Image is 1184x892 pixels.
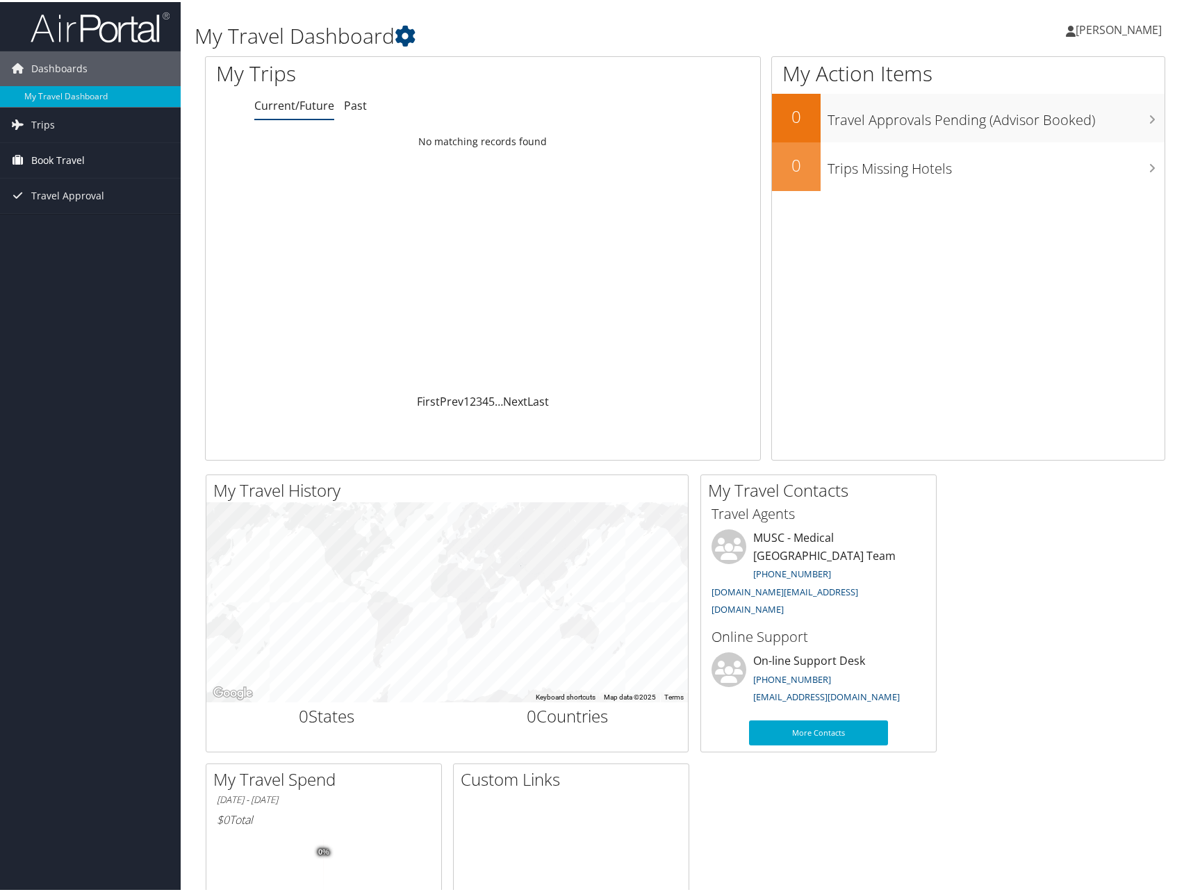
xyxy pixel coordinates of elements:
a: Terms (opens in new tab) [664,691,684,699]
span: 0 [299,702,309,725]
h3: Travel Approvals Pending (Advisor Booked) [828,101,1165,128]
h2: My Travel Spend [213,766,441,789]
a: [PHONE_NUMBER] [753,671,831,684]
h3: Travel Agents [712,502,926,522]
button: Keyboard shortcuts [536,691,595,700]
span: Travel Approval [31,176,104,211]
a: Current/Future [254,96,334,111]
a: [PERSON_NAME] [1066,7,1176,49]
span: [PERSON_NAME] [1076,20,1162,35]
a: 4 [482,392,488,407]
a: 3 [476,392,482,407]
a: Past [344,96,367,111]
a: 0Travel Approvals Pending (Advisor Booked) [772,92,1165,140]
h2: My Travel Contacts [708,477,936,500]
span: 0 [527,702,536,725]
h2: 0 [772,151,821,175]
a: Last [527,392,549,407]
h2: My Travel History [213,477,688,500]
a: Next [503,392,527,407]
tspan: 0% [318,846,329,854]
img: airportal-logo.png [31,9,170,42]
a: More Contacts [749,718,888,743]
li: MUSC - Medical [GEOGRAPHIC_DATA] Team [705,527,932,620]
span: … [495,392,503,407]
a: First [417,392,440,407]
h2: Countries [458,702,678,726]
a: [PHONE_NUMBER] [753,565,831,578]
span: $0 [217,810,229,825]
a: 0Trips Missing Hotels [772,140,1165,189]
a: Prev [440,392,463,407]
h3: Online Support [712,625,926,645]
span: Dashboards [31,49,88,84]
h2: States [217,702,437,726]
span: Trips [31,106,55,140]
h3: Trips Missing Hotels [828,150,1165,176]
span: Map data ©2025 [604,691,656,699]
h1: My Action Items [772,57,1165,86]
li: On-line Support Desk [705,650,932,707]
a: [DOMAIN_NAME][EMAIL_ADDRESS][DOMAIN_NAME] [712,584,858,614]
h6: [DATE] - [DATE] [217,791,431,804]
a: [EMAIL_ADDRESS][DOMAIN_NAME] [753,688,900,701]
h6: Total [217,810,431,825]
h2: Custom Links [461,766,689,789]
a: Open this area in Google Maps (opens a new window) [210,682,256,700]
h1: My Trips [216,57,518,86]
a: 2 [470,392,476,407]
td: No matching records found [206,127,760,152]
h1: My Travel Dashboard [195,19,848,49]
a: 1 [463,392,470,407]
span: Book Travel [31,141,85,176]
a: 5 [488,392,495,407]
img: Google [210,682,256,700]
h2: 0 [772,103,821,126]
